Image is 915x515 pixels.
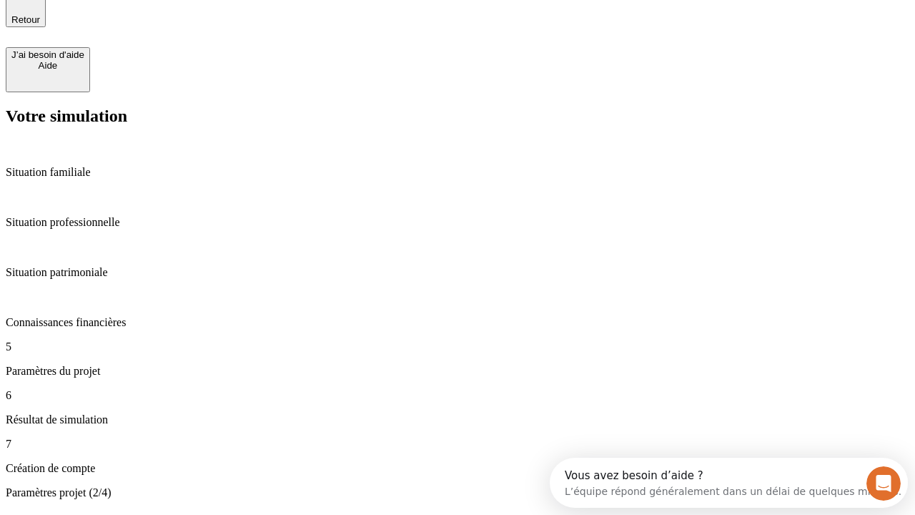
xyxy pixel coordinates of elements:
iframe: Intercom live chat discovery launcher [550,458,908,508]
p: Résultat de simulation [6,413,909,426]
iframe: Intercom live chat [866,466,901,501]
p: Connaissances financières [6,316,909,329]
p: Paramètres projet (2/4) [6,486,909,499]
div: Vous avez besoin d’aide ? [15,12,352,24]
p: Situation familiale [6,166,909,179]
p: Création de compte [6,462,909,475]
span: Retour [11,14,40,25]
button: J’ai besoin d'aideAide [6,47,90,92]
div: Aide [11,60,84,71]
div: Ouvrir le Messenger Intercom [6,6,394,45]
p: 5 [6,340,909,353]
p: Paramètres du projet [6,365,909,378]
p: 7 [6,438,909,451]
div: L’équipe répond généralement dans un délai de quelques minutes. [15,24,352,39]
p: Situation patrimoniale [6,266,909,279]
h2: Votre simulation [6,107,909,126]
div: J’ai besoin d'aide [11,49,84,60]
p: 6 [6,389,909,402]
p: Situation professionnelle [6,216,909,229]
